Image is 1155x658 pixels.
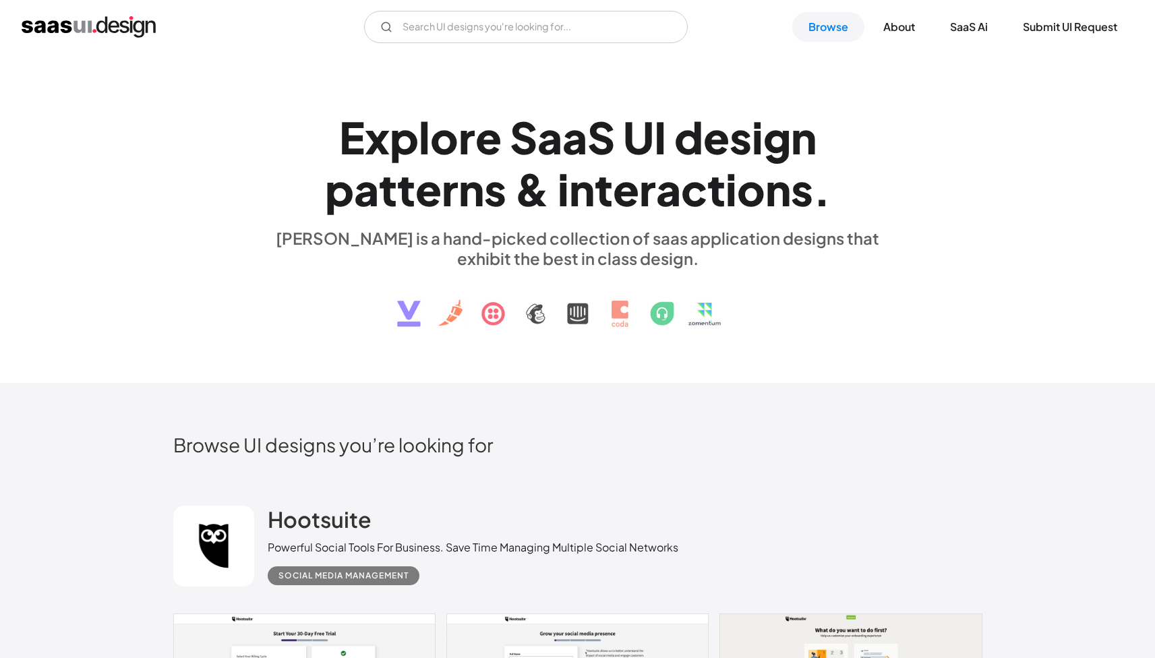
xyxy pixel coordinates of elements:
div: i [558,163,569,215]
div: I [654,111,666,163]
div: t [595,163,613,215]
h1: Explore SaaS UI design patterns & interactions. [268,111,888,215]
div: o [737,163,765,215]
a: home [22,16,156,38]
div: e [415,163,442,215]
div: s [484,163,506,215]
a: About [867,12,931,42]
div: n [765,163,791,215]
div: s [730,111,752,163]
div: . [813,163,831,215]
div: [PERSON_NAME] is a hand-picked collection of saas application designs that exhibit the best in cl... [268,228,888,268]
div: n [458,163,484,215]
div: n [791,111,817,163]
div: t [707,163,725,215]
div: s [791,163,813,215]
div: i [752,111,763,163]
div: p [325,163,354,215]
form: Email Form [364,11,688,43]
h2: Hootsuite [268,506,372,533]
div: e [475,111,502,163]
div: Powerful Social Tools For Business. Save Time Managing Multiple Social Networks [268,539,678,556]
div: a [656,163,681,215]
div: t [379,163,397,215]
div: Social Media Management [278,568,409,584]
div: p [390,111,419,163]
div: r [458,111,475,163]
div: e [613,163,639,215]
div: o [430,111,458,163]
div: & [514,163,550,215]
img: text, icon, saas logo [374,268,782,338]
a: SaaS Ai [934,12,1004,42]
div: l [419,111,430,163]
div: c [681,163,707,215]
div: E [339,111,365,163]
div: U [623,111,654,163]
a: Hootsuite [268,506,372,539]
div: t [397,163,415,215]
div: x [365,111,390,163]
input: Search UI designs you're looking for... [364,11,688,43]
div: g [763,111,791,163]
div: r [639,163,656,215]
a: Submit UI Request [1007,12,1133,42]
div: i [725,163,737,215]
div: a [562,111,587,163]
div: e [703,111,730,163]
div: a [354,163,379,215]
div: S [587,111,615,163]
div: S [510,111,537,163]
div: r [442,163,458,215]
div: n [569,163,595,215]
div: a [537,111,562,163]
div: d [674,111,703,163]
h2: Browse UI designs you’re looking for [173,433,982,456]
a: Browse [792,12,864,42]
